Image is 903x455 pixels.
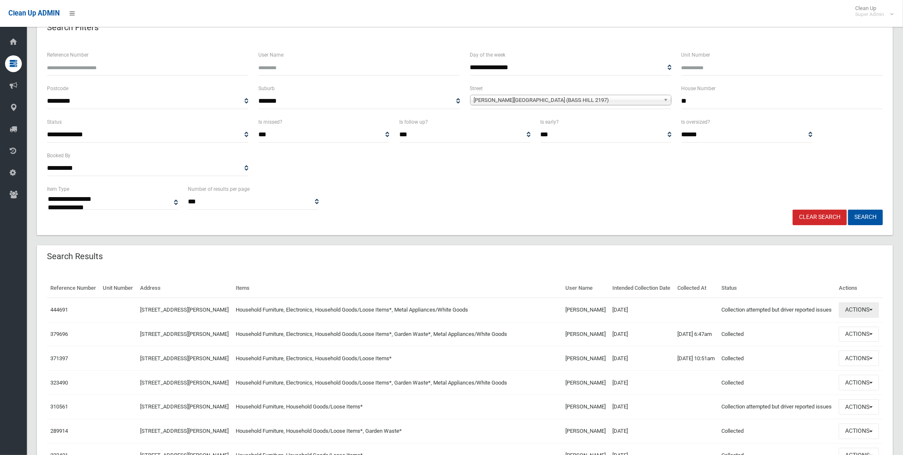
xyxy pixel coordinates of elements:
[50,380,68,386] a: 323490
[793,210,847,225] a: Clear Search
[8,9,60,17] span: Clean Up ADMIN
[47,151,70,160] label: Booked By
[682,84,716,93] label: House Number
[258,117,282,127] label: Is missed?
[839,424,879,439] button: Actions
[609,279,674,298] th: Intended Collection Date
[562,371,609,395] td: [PERSON_NAME]
[47,117,62,127] label: Status
[232,279,562,298] th: Items
[50,403,68,410] a: 310561
[682,50,710,60] label: Unit Number
[848,210,883,225] button: Search
[541,117,559,127] label: Is early?
[609,371,674,395] td: [DATE]
[718,346,835,371] td: Collected
[232,371,562,395] td: Household Furniture, Electronics, Household Goods/Loose Items*, Garden Waste*, Metal Appliances/W...
[232,419,562,443] td: Household Furniture, Household Goods/Loose Items*, Garden Waste*
[188,185,250,194] label: Number of results per page
[47,50,88,60] label: Reference Number
[50,307,68,313] a: 444691
[609,346,674,371] td: [DATE]
[47,279,100,298] th: Reference Number
[140,428,229,434] a: [STREET_ADDRESS][PERSON_NAME]
[100,279,137,298] th: Unit Number
[839,327,879,342] button: Actions
[140,403,229,410] a: [STREET_ADDRESS][PERSON_NAME]
[674,346,718,371] td: [DATE] 10:51am
[674,322,718,346] td: [DATE] 6:47am
[718,322,835,346] td: Collected
[718,371,835,395] td: Collected
[851,5,893,18] span: Clean Up
[674,279,718,298] th: Collected At
[609,322,674,346] td: [DATE]
[839,351,879,366] button: Actions
[609,298,674,322] td: [DATE]
[682,117,710,127] label: Is oversized?
[47,84,68,93] label: Postcode
[50,428,68,434] a: 289914
[718,279,835,298] th: Status
[839,375,879,390] button: Actions
[37,248,113,265] header: Search Results
[839,399,879,415] button: Actions
[609,395,674,419] td: [DATE]
[232,346,562,371] td: Household Furniture, Electronics, Household Goods/Loose Items*
[47,185,69,194] label: Item Type
[562,395,609,419] td: [PERSON_NAME]
[562,298,609,322] td: [PERSON_NAME]
[232,322,562,346] td: Household Furniture, Electronics, Household Goods/Loose Items*, Garden Waste*, Metal Appliances/W...
[474,95,660,105] span: [PERSON_NAME][GEOGRAPHIC_DATA] (BASS HILL 2197)
[562,419,609,443] td: [PERSON_NAME]
[50,355,68,361] a: 371397
[137,279,232,298] th: Address
[855,11,884,18] small: Super Admin
[718,419,835,443] td: Collected
[835,279,883,298] th: Actions
[562,322,609,346] td: [PERSON_NAME]
[399,117,428,127] label: Is follow up?
[232,298,562,322] td: Household Furniture, Electronics, Household Goods/Loose Items*, Metal Appliances/White Goods
[258,50,284,60] label: User Name
[258,84,275,93] label: Suburb
[839,302,879,318] button: Actions
[562,346,609,371] td: [PERSON_NAME]
[140,331,229,337] a: [STREET_ADDRESS][PERSON_NAME]
[470,50,506,60] label: Day of the week
[470,84,483,93] label: Street
[609,419,674,443] td: [DATE]
[562,279,609,298] th: User Name
[232,395,562,419] td: Household Furniture, Household Goods/Loose Items*
[718,298,835,322] td: Collection attempted but driver reported issues
[140,355,229,361] a: [STREET_ADDRESS][PERSON_NAME]
[50,331,68,337] a: 379696
[37,19,109,36] header: Search Filters
[140,380,229,386] a: [STREET_ADDRESS][PERSON_NAME]
[140,307,229,313] a: [STREET_ADDRESS][PERSON_NAME]
[718,395,835,419] td: Collection attempted but driver reported issues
